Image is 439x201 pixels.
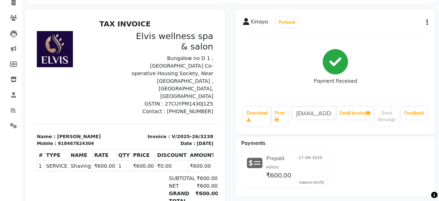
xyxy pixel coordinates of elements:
div: Paid [132,188,158,196]
button: Email Invoice [337,107,374,119]
td: ₹600.00 [60,144,84,155]
div: 918467824304 [25,124,61,130]
span: 17-09-2025 [299,155,323,162]
div: Added on [DATE] [299,180,325,185]
span: Prepaid [267,155,284,162]
p: Invoice : V/2025-26/3238 [97,116,181,124]
span: Shaving [38,146,58,153]
th: # [5,133,12,144]
td: ₹600.00 [99,144,123,155]
div: ₹600.00 [158,166,185,173]
th: AMOUNT [156,133,184,144]
th: TYPE [12,133,36,144]
button: Send Message [375,107,399,126]
div: Payment Received [314,78,357,85]
a: Print [272,107,288,126]
input: enter email [291,106,336,120]
p: Name : [PERSON_NAME] [4,116,88,124]
th: DISCOUNT [123,133,156,144]
div: Aditya [266,164,325,170]
div: ₹600.00 [158,188,185,196]
h2: TAX INVOICE [4,3,181,12]
div: ₹600.00 [158,173,185,188]
span: Payments [241,140,265,146]
td: ₹0.00 [123,144,156,155]
th: PRICE [99,133,123,144]
div: GRAND TOTAL [132,173,158,188]
div: ₹600.00 [158,158,185,166]
button: Prebook [277,17,297,27]
td: ₹600.00 [156,144,184,155]
div: Mobile : [4,124,24,130]
th: QTY [84,133,99,144]
a: Download [244,107,270,126]
div: NET [132,166,158,173]
td: SERVICE [12,144,36,155]
div: SUBTOTAL [132,158,158,166]
p: Bungalow no D 1 , [GEOGRAPHIC_DATA] Co-operative Housing Society, Near [GEOGRAPHIC_DATA] , [GEOGR... [97,38,181,84]
h3: Elvis wellness spa & salon [97,14,181,35]
span: Kimaya [251,18,268,28]
td: 1 [5,144,12,155]
th: NAME [36,133,60,144]
div: Date : [148,124,163,130]
span: ₹600.00 [266,171,292,181]
div: [DATE] [164,124,181,130]
a: Feedback [402,107,427,119]
p: Contact : [PHONE_NUMBER] [97,91,181,99]
p: GSTIN : 27CUYPM1430J1Z5 [97,84,181,91]
td: 1 [84,144,99,155]
th: RATE [60,133,84,144]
